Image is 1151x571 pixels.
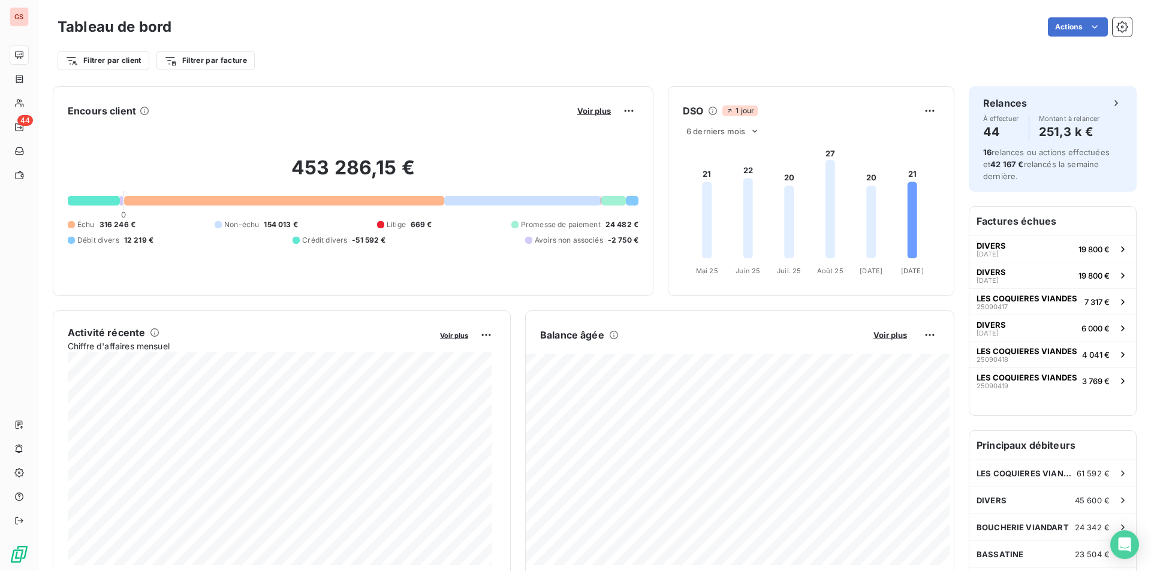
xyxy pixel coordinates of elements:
[977,346,1077,356] span: LES COQUIERES VIANDES
[977,549,1023,559] span: BASSATINE
[1078,244,1110,254] span: 19 800 €
[977,241,1006,250] span: DIVERS
[990,159,1023,169] span: 42 167 €
[574,105,614,116] button: Voir plus
[124,235,153,246] span: 12 219 €
[777,267,801,275] tspan: Juil. 25
[977,277,999,284] span: [DATE]
[10,7,29,26] div: GS
[68,340,432,352] span: Chiffre d'affaires mensuel
[977,356,1008,363] span: 25090418
[969,367,1136,394] button: LES COQUIERES VIANDES250904193 769 €
[436,330,472,340] button: Voir plus
[873,330,907,340] span: Voir plus
[17,115,33,126] span: 44
[1082,350,1110,359] span: 4 041 €
[608,235,638,246] span: -2 750 €
[1039,122,1100,141] h4: 251,3 k €
[722,105,758,116] span: 1 jour
[302,235,347,246] span: Crédit divers
[411,219,432,230] span: 669 €
[156,51,255,70] button: Filtrer par facture
[1078,271,1110,280] span: 19 800 €
[68,104,136,118] h6: Encours client
[977,522,1069,532] span: BOUCHERIE VIANDART
[1075,549,1110,559] span: 23 504 €
[977,250,999,258] span: [DATE]
[1039,115,1100,122] span: Montant à relancer
[983,96,1027,110] h6: Relances
[264,219,297,230] span: 154 013 €
[969,235,1136,262] button: DIVERS[DATE]19 800 €
[969,431,1136,460] h6: Principaux débiteurs
[1075,496,1110,505] span: 45 600 €
[352,235,385,246] span: -51 592 €
[969,315,1136,341] button: DIVERS[DATE]6 000 €
[969,288,1136,315] button: LES COQUIERES VIANDES250904177 317 €
[969,262,1136,288] button: DIVERS[DATE]19 800 €
[77,219,95,230] span: Échu
[100,219,135,230] span: 316 246 €
[224,219,259,230] span: Non-échu
[1048,17,1108,37] button: Actions
[977,330,999,337] span: [DATE]
[817,267,843,275] tspan: Août 25
[1081,324,1110,333] span: 6 000 €
[1077,469,1110,478] span: 61 592 €
[736,267,760,275] tspan: Juin 25
[1075,522,1110,532] span: 24 342 €
[977,496,1007,505] span: DIVERS
[983,115,1019,122] span: À effectuer
[983,122,1019,141] h4: 44
[1084,297,1110,307] span: 7 317 €
[683,104,703,118] h6: DSO
[1110,530,1139,559] div: Open Intercom Messenger
[440,331,468,340] span: Voir plus
[977,267,1006,277] span: DIVERS
[969,207,1136,235] h6: Factures échues
[577,106,611,116] span: Voir plus
[977,382,1008,389] span: 25090419
[10,545,29,564] img: Logo LeanPay
[68,156,638,192] h2: 453 286,15 €
[860,267,882,275] tspan: [DATE]
[121,210,126,219] span: 0
[983,147,1110,181] span: relances ou actions effectuées et relancés la semaine dernière.
[977,469,1077,478] span: LES COQUIERES VIANDES
[696,267,718,275] tspan: Mai 25
[58,51,149,70] button: Filtrer par client
[521,219,601,230] span: Promesse de paiement
[977,320,1006,330] span: DIVERS
[983,147,992,157] span: 16
[58,16,171,38] h3: Tableau de bord
[387,219,406,230] span: Litige
[977,294,1077,303] span: LES COQUIERES VIANDES
[977,373,1077,382] span: LES COQUIERES VIANDES
[535,235,603,246] span: Avoirs non associés
[540,328,604,342] h6: Balance âgée
[68,325,145,340] h6: Activité récente
[977,303,1008,310] span: 25090417
[870,330,911,340] button: Voir plus
[605,219,638,230] span: 24 482 €
[969,341,1136,367] button: LES COQUIERES VIANDES250904184 041 €
[77,235,119,246] span: Débit divers
[901,267,924,275] tspan: [DATE]
[1082,376,1110,386] span: 3 769 €
[686,126,745,136] span: 6 derniers mois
